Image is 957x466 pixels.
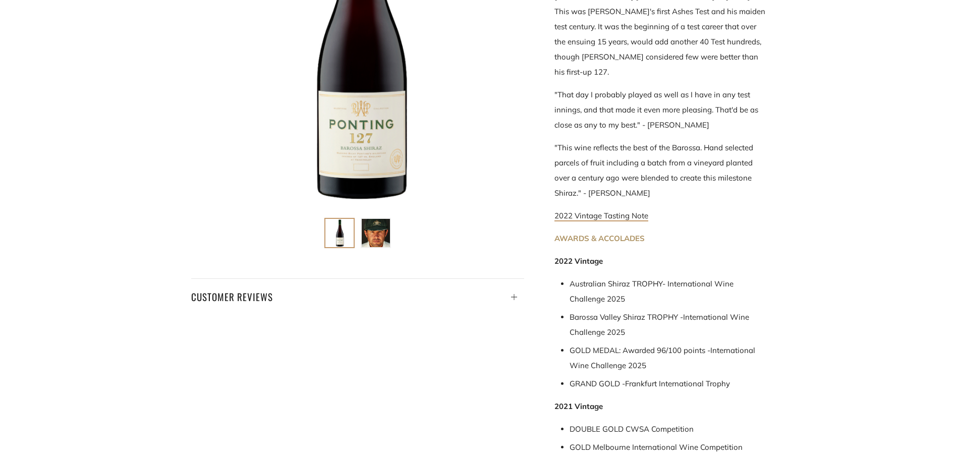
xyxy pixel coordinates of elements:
span: DOUBLE GOLD [570,424,624,434]
a: Customer Reviews [191,278,524,305]
span: GRAND GOLD - [570,379,625,388]
span: Melbourne International Wine Competition [593,442,743,452]
strong: 2021 Vintage [554,401,603,411]
img: Load image into Gallery viewer, Ponting Milestone &#39;127&#39; Barossa Shiraz 2022 [362,219,390,247]
span: Australian Shiraz TROPHY [570,279,662,288]
strong: AWARDS & ACCOLADES [554,234,645,243]
span: GOLD [570,442,591,452]
strong: 2022 Vintage [554,256,603,266]
p: "This wine reflects the best of the Barossa. Hand selected parcels of fruit including a batch fro... [554,140,766,201]
span: CWSA Competition [626,424,694,434]
a: 2022 Vintage Tasting Note [554,211,648,221]
span: Frankfurt International Trophy [625,379,730,388]
span: GOLD MEDAL: Awarded 96/100 points - International Wine Challenge 2025 [570,345,755,370]
img: Load image into Gallery viewer, Ponting Milestone &#39;127&#39; Barossa Shiraz 2022 [325,219,354,247]
p: "That day I probably played as well as I have in any test innings, and that made it even more ple... [554,87,766,133]
button: Load image into Gallery viewer, Ponting Milestone &#39;127&#39; Barossa Shiraz 2022 [324,218,355,248]
span: Barossa Valley Shiraz TROPHY - [570,312,683,322]
h4: Customer Reviews [191,288,524,305]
